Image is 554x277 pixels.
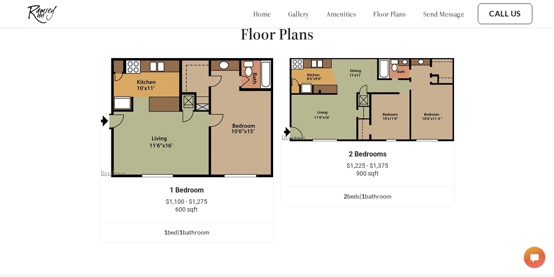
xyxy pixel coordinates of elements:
span: 1 [361,192,365,200]
span: 1 [164,228,167,236]
a: send message [423,10,464,18]
span: 1 [179,228,183,236]
div: 2 Bedrooms [294,150,441,158]
span: $1,100 - $1,275 [166,198,207,205]
span: 900 sqft [356,170,379,177]
a: floor plans [373,10,406,18]
a: gallery [288,10,309,18]
a: home [253,10,271,18]
img: Company logo [22,2,63,26]
h1: Floor Plans [241,24,313,44]
div: 1 Bedroom [113,186,260,194]
img: example [280,58,454,142]
span: 600 sqft [175,206,198,213]
div: bed s | bathroom [281,192,454,201]
img: example [100,58,274,178]
a: Call Us [489,9,521,19]
a: amenities [326,10,356,18]
button: Call Us [478,3,532,24]
div: bed | bathroom [100,228,273,237]
span: 2 [344,192,347,200]
span: $1,225 - $1,375 [347,162,388,169]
